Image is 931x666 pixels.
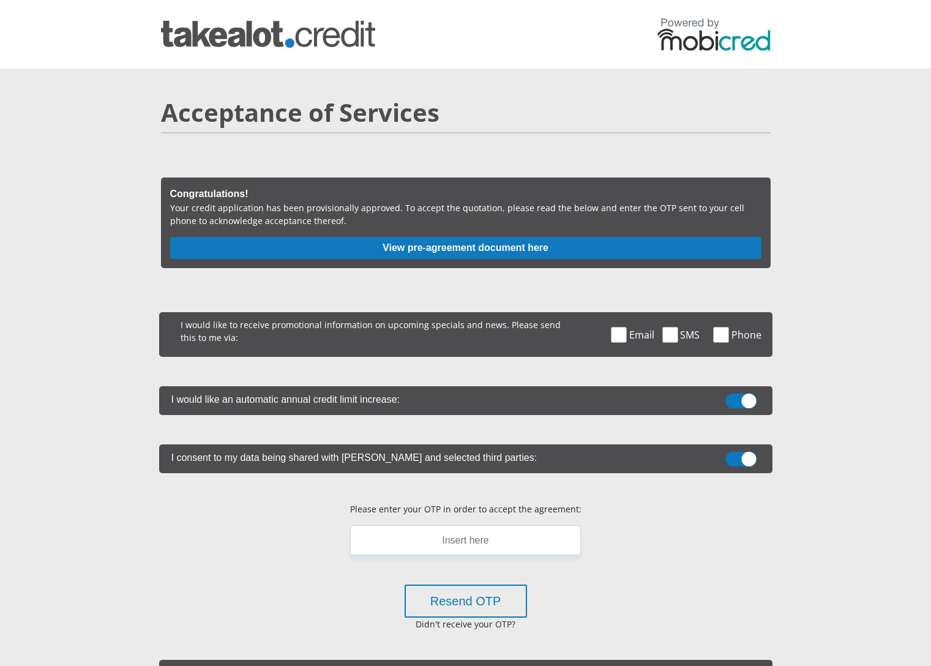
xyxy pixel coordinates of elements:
[657,18,771,51] img: powered by mobicred logo
[170,237,761,259] button: View pre-agreement document here
[159,444,711,468] label: I consent to my data being shared with [PERSON_NAME] and selected third parties:
[405,585,527,618] button: Resend OTP
[731,327,761,342] span: Phone
[350,525,581,555] input: Insert here
[321,618,610,630] p: Didn't receive your OTP?
[170,189,249,199] b: Congratulations!
[168,312,574,347] p: I would like to receive promotional information on upcoming specials and news. Please send this t...
[159,386,711,410] label: I would like an automatic annual credit limit increase:
[170,201,761,227] p: Your credit application has been provisionally approved. To accept the quotation, please read the...
[161,98,771,127] h2: Acceptance of Services
[350,503,581,515] p: Please enter your OTP in order to accept the agreement:
[629,327,654,342] span: Email
[680,327,700,342] span: SMS
[161,21,375,48] img: takealot_credit logo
